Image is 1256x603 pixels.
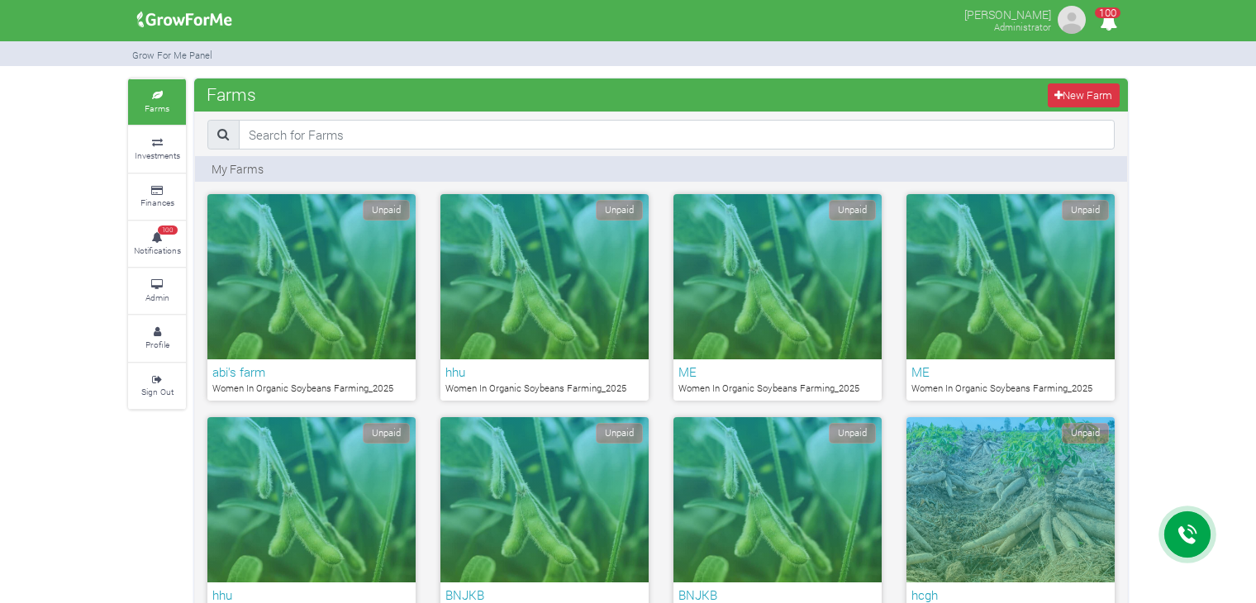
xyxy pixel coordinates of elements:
p: Women In Organic Soybeans Farming_2025 [678,382,877,396]
small: Administrator [994,21,1051,33]
span: 100 [1095,7,1120,18]
h6: hcgh [911,587,1110,602]
span: 100 [158,226,178,235]
small: Investments [135,150,180,161]
a: Unpaid hhu Women In Organic Soybeans Farming_2025 [440,194,649,401]
small: Notifications [134,245,181,256]
p: Women In Organic Soybeans Farming_2025 [445,382,644,396]
a: 100 Notifications [128,221,186,267]
small: Finances [140,197,174,208]
a: 100 [1092,16,1125,31]
a: Farms [128,79,186,125]
span: Unpaid [596,423,643,444]
a: Profile [128,316,186,361]
a: Unpaid ME Women In Organic Soybeans Farming_2025 [673,194,882,401]
span: Farms [202,78,260,111]
small: Profile [145,339,169,350]
a: Investments [128,126,186,172]
p: Women In Organic Soybeans Farming_2025 [911,382,1110,396]
span: Unpaid [1062,423,1109,444]
a: Admin [128,268,186,314]
small: Admin [145,292,169,303]
p: My Farms [212,160,264,178]
h6: hhu [445,364,644,379]
h6: ME [678,364,877,379]
span: Unpaid [596,200,643,221]
a: New Farm [1048,83,1120,107]
h6: hhu [212,587,411,602]
p: [PERSON_NAME] [964,3,1051,23]
img: growforme image [1055,3,1088,36]
i: Notifications [1092,3,1125,40]
small: Farms [145,102,169,114]
span: Unpaid [829,423,876,444]
img: growforme image [131,3,238,36]
span: Unpaid [363,423,410,444]
h6: BNJKB [445,587,644,602]
a: Sign Out [128,363,186,409]
h6: BNJKB [678,587,877,602]
span: Unpaid [1062,200,1109,221]
h6: ME [911,364,1110,379]
a: Unpaid ME Women In Organic Soybeans Farming_2025 [906,194,1115,401]
h6: abi's farm [212,364,411,379]
input: Search for Farms [239,120,1115,150]
span: Unpaid [829,200,876,221]
small: Grow For Me Panel [132,49,212,61]
small: Sign Out [141,386,174,397]
a: Unpaid abi's farm Women In Organic Soybeans Farming_2025 [207,194,416,401]
p: Women In Organic Soybeans Farming_2025 [212,382,411,396]
span: Unpaid [363,200,410,221]
a: Finances [128,174,186,220]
